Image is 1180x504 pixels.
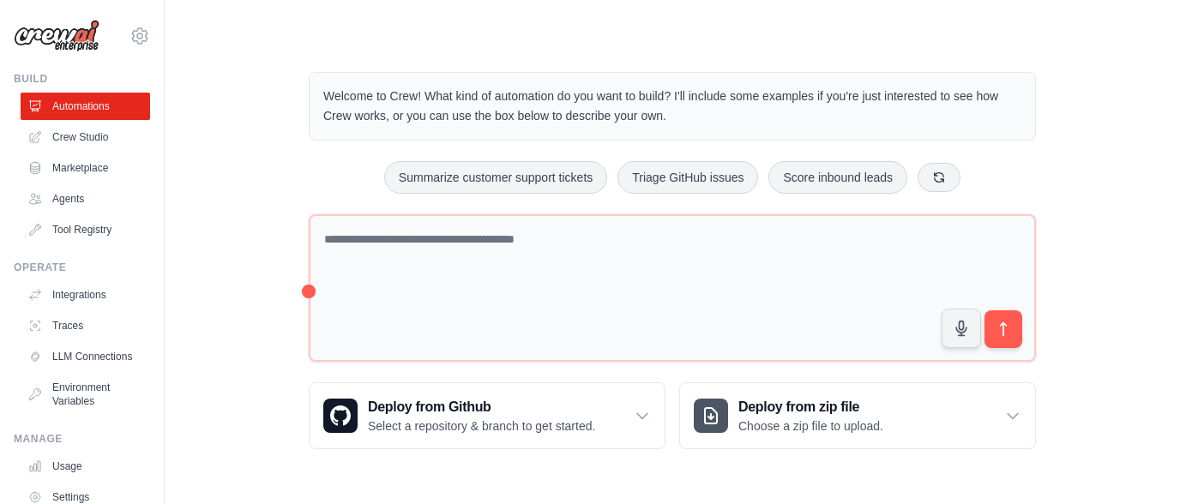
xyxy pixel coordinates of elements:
button: Score inbound leads [768,161,907,194]
button: Triage GitHub issues [617,161,758,194]
p: Welcome to Crew! What kind of automation do you want to build? I'll include some examples if you'... [323,87,1021,126]
a: Marketplace [21,154,150,182]
a: LLM Connections [21,343,150,370]
a: Agents [21,185,150,213]
a: Automations [21,93,150,120]
button: Summarize customer support tickets [384,161,607,194]
a: Crew Studio [21,123,150,151]
img: Logo [14,20,99,52]
a: Environment Variables [21,374,150,415]
h3: Deploy from Github [368,397,595,417]
a: Traces [21,312,150,339]
p: Choose a zip file to upload. [738,417,883,435]
p: Select a repository & branch to get started. [368,417,595,435]
a: Integrations [21,281,150,309]
div: Operate [14,261,150,274]
div: Build [14,72,150,86]
a: Tool Registry [21,216,150,243]
a: Usage [21,453,150,480]
h3: Deploy from zip file [738,397,883,417]
div: Manage [14,432,150,446]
